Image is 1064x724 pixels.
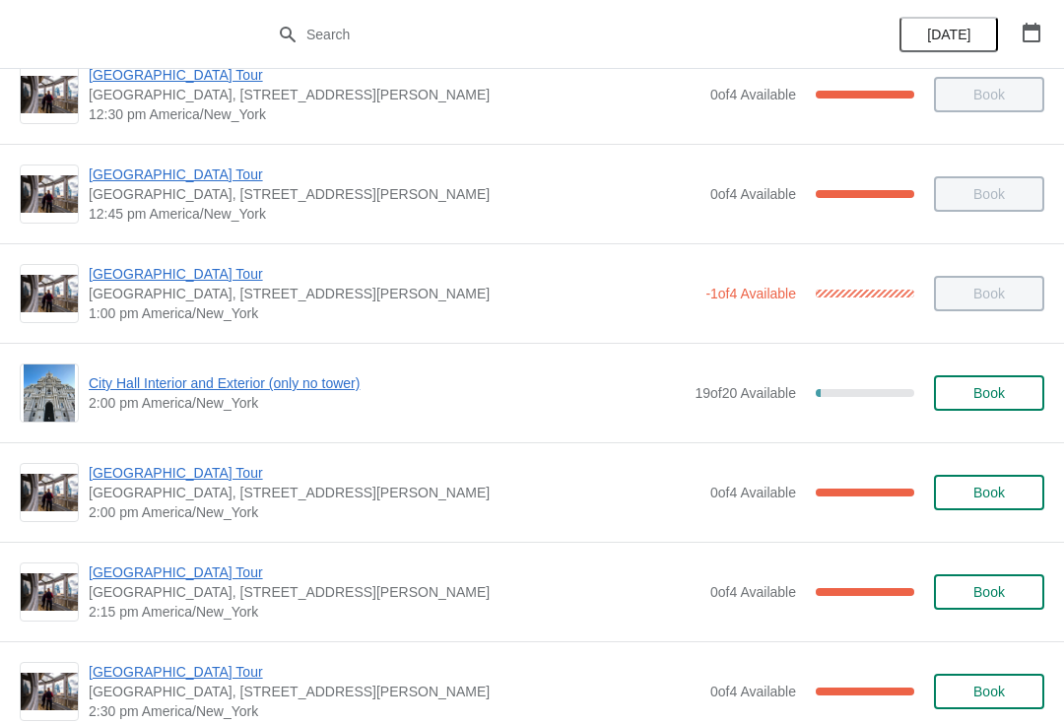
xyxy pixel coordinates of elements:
[21,175,78,214] img: City Hall Tower Tour | City Hall Visitor Center, 1400 John F Kennedy Boulevard Suite 121, Philade...
[927,27,970,42] span: [DATE]
[973,584,1005,600] span: Book
[89,662,700,682] span: [GEOGRAPHIC_DATA] Tour
[89,204,700,224] span: 12:45 pm America/New_York
[21,474,78,512] img: City Hall Tower Tour | City Hall Visitor Center, 1400 John F Kennedy Boulevard Suite 121, Philade...
[89,463,700,483] span: [GEOGRAPHIC_DATA] Tour
[710,684,796,699] span: 0 of 4 Available
[89,582,700,602] span: [GEOGRAPHIC_DATA], [STREET_ADDRESS][PERSON_NAME]
[934,574,1044,610] button: Book
[89,184,700,204] span: [GEOGRAPHIC_DATA], [STREET_ADDRESS][PERSON_NAME]
[89,85,700,104] span: [GEOGRAPHIC_DATA], [STREET_ADDRESS][PERSON_NAME]
[710,186,796,202] span: 0 of 4 Available
[89,602,700,622] span: 2:15 pm America/New_York
[973,485,1005,500] span: Book
[973,684,1005,699] span: Book
[21,673,78,711] img: City Hall Tower Tour | City Hall Visitor Center, 1400 John F Kennedy Boulevard Suite 121, Philade...
[305,17,798,52] input: Search
[21,573,78,612] img: City Hall Tower Tour | City Hall Visitor Center, 1400 John F Kennedy Boulevard Suite 121, Philade...
[934,375,1044,411] button: Book
[21,76,78,114] img: City Hall Tower Tour | City Hall Visitor Center, 1400 John F Kennedy Boulevard Suite 121, Philade...
[89,701,700,721] span: 2:30 pm America/New_York
[89,104,700,124] span: 12:30 pm America/New_York
[89,373,685,393] span: City Hall Interior and Exterior (only no tower)
[89,303,696,323] span: 1:00 pm America/New_York
[710,485,796,500] span: 0 of 4 Available
[695,385,796,401] span: 19 of 20 Available
[705,286,796,301] span: -1 of 4 Available
[24,364,76,422] img: City Hall Interior and Exterior (only no tower) | | 2:00 pm America/New_York
[21,275,78,313] img: City Hall Tower Tour | City Hall Visitor Center, 1400 John F Kennedy Boulevard Suite 121, Philade...
[89,165,700,184] span: [GEOGRAPHIC_DATA] Tour
[710,584,796,600] span: 0 of 4 Available
[89,502,700,522] span: 2:00 pm America/New_York
[934,475,1044,510] button: Book
[89,562,700,582] span: [GEOGRAPHIC_DATA] Tour
[89,682,700,701] span: [GEOGRAPHIC_DATA], [STREET_ADDRESS][PERSON_NAME]
[89,284,696,303] span: [GEOGRAPHIC_DATA], [STREET_ADDRESS][PERSON_NAME]
[89,264,696,284] span: [GEOGRAPHIC_DATA] Tour
[89,65,700,85] span: [GEOGRAPHIC_DATA] Tour
[89,393,685,413] span: 2:00 pm America/New_York
[973,385,1005,401] span: Book
[89,483,700,502] span: [GEOGRAPHIC_DATA], [STREET_ADDRESS][PERSON_NAME]
[710,87,796,102] span: 0 of 4 Available
[899,17,998,52] button: [DATE]
[934,674,1044,709] button: Book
